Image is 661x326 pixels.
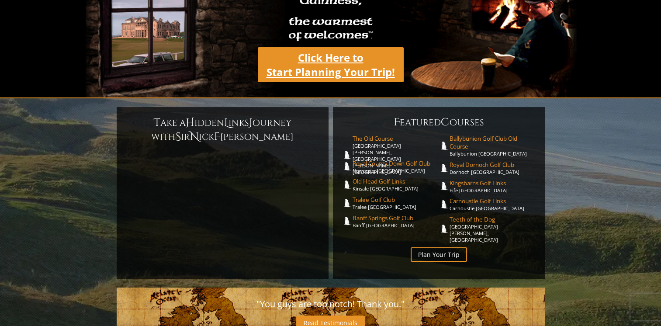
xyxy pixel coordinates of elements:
span: The Old Course [353,135,439,142]
span: L [224,116,228,130]
a: Click Here toStart Planning Your Trip! [258,47,404,82]
a: Tralee Golf ClubTralee [GEOGRAPHIC_DATA] [353,196,439,210]
a: Kingsbarns Golf LinksFife [GEOGRAPHIC_DATA] [450,179,536,194]
span: T [154,116,160,130]
a: Plan Your Trip [411,247,467,262]
span: Ballybunion Golf Club Old Course [450,135,536,150]
a: Old Head Golf LinksKinsale [GEOGRAPHIC_DATA] [353,177,439,192]
span: N [190,130,199,144]
a: Teeth of the Dog[GEOGRAPHIC_DATA][PERSON_NAME], [GEOGRAPHIC_DATA] [450,215,536,243]
a: Carnoustie Golf LinksCarnoustie [GEOGRAPHIC_DATA] [450,197,536,212]
span: C [441,115,450,129]
span: F [214,130,220,144]
span: Kingsbarns Golf Links [450,179,536,187]
h6: eatured ourses [342,115,536,129]
a: Banff Springs Golf ClubBanff [GEOGRAPHIC_DATA] [353,214,439,229]
span: Royal Dornoch Golf Club [450,161,536,169]
p: "You guys are top notch! Thank you." [125,296,536,312]
h6: ake a idden inks ourney with ir ick [PERSON_NAME] [125,116,320,144]
span: Teeth of the Dog [450,215,536,223]
span: J [249,116,253,130]
a: Royal County Down Golf ClubNewcastle [GEOGRAPHIC_DATA] [353,160,439,174]
a: Ballybunion Golf Club Old CourseBallybunion [GEOGRAPHIC_DATA] [450,135,536,157]
span: Tralee Golf Club [353,196,439,204]
span: Banff Springs Golf Club [353,214,439,222]
span: Carnoustie Golf Links [450,197,536,205]
span: Old Head Golf Links [353,177,439,185]
a: The Old Course[GEOGRAPHIC_DATA][PERSON_NAME], [GEOGRAPHIC_DATA][PERSON_NAME] [GEOGRAPHIC_DATA] [353,135,439,175]
span: Royal County Down Golf Club [353,160,439,167]
span: F [394,115,400,129]
span: H [186,116,194,130]
span: S [175,130,181,144]
a: Royal Dornoch Golf ClubDornoch [GEOGRAPHIC_DATA] [450,161,536,175]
